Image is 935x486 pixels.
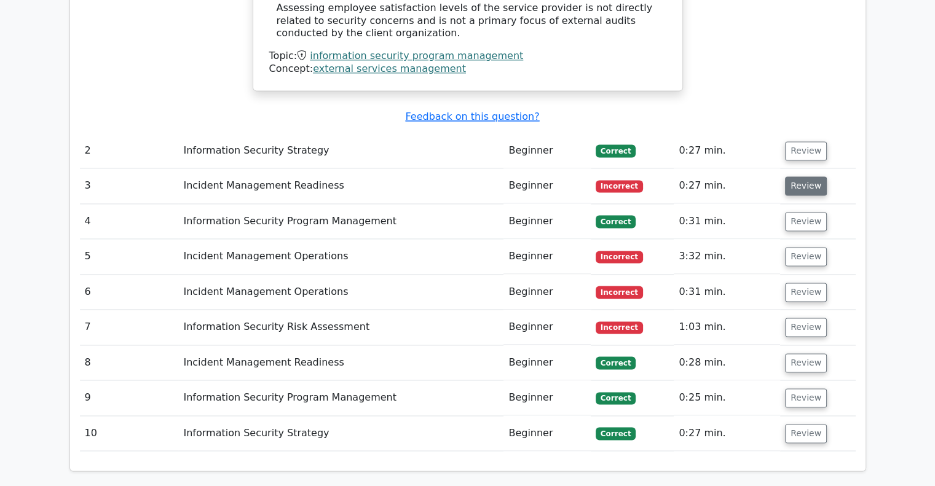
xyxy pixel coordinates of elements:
[785,318,827,337] button: Review
[674,239,780,274] td: 3:32 min.
[674,168,780,203] td: 0:27 min.
[503,275,591,310] td: Beginner
[503,380,591,415] td: Beginner
[80,310,179,345] td: 7
[503,133,591,168] td: Beginner
[178,275,503,310] td: Incident Management Operations
[313,63,466,74] a: external services management
[596,427,636,439] span: Correct
[178,204,503,239] td: Information Security Program Management
[503,416,591,451] td: Beginner
[269,63,666,76] div: Concept:
[178,239,503,274] td: Incident Management Operations
[178,310,503,345] td: Information Security Risk Assessment
[785,424,827,443] button: Review
[674,345,780,380] td: 0:28 min.
[80,133,179,168] td: 2
[503,168,591,203] td: Beginner
[596,356,636,369] span: Correct
[596,286,643,298] span: Incorrect
[178,345,503,380] td: Incident Management Readiness
[785,212,827,231] button: Review
[80,416,179,451] td: 10
[178,416,503,451] td: Information Security Strategy
[269,50,666,63] div: Topic:
[674,416,780,451] td: 0:27 min.
[80,275,179,310] td: 6
[785,141,827,160] button: Review
[674,310,780,345] td: 1:03 min.
[785,353,827,372] button: Review
[596,251,643,263] span: Incorrect
[785,176,827,195] button: Review
[503,204,591,239] td: Beginner
[596,144,636,157] span: Correct
[178,168,503,203] td: Incident Management Readiness
[674,204,780,239] td: 0:31 min.
[80,239,179,274] td: 5
[503,310,591,345] td: Beginner
[178,133,503,168] td: Information Security Strategy
[80,168,179,203] td: 3
[674,380,780,415] td: 0:25 min.
[596,215,636,227] span: Correct
[80,204,179,239] td: 4
[503,345,591,380] td: Beginner
[596,180,643,192] span: Incorrect
[178,380,503,415] td: Information Security Program Management
[80,345,179,380] td: 8
[596,392,636,404] span: Correct
[80,380,179,415] td: 9
[785,388,827,407] button: Review
[405,111,539,122] a: Feedback on this question?
[674,133,780,168] td: 0:27 min.
[596,321,643,334] span: Incorrect
[310,50,523,61] a: information security program management
[785,247,827,266] button: Review
[503,239,591,274] td: Beginner
[785,283,827,302] button: Review
[674,275,780,310] td: 0:31 min.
